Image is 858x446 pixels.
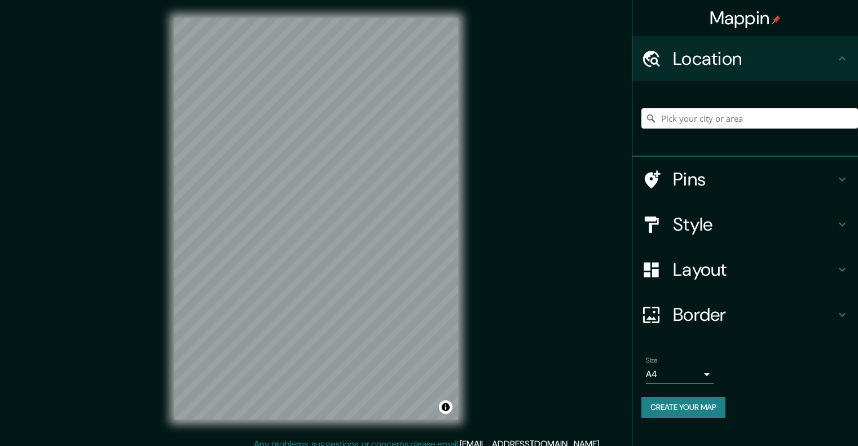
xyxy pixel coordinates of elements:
button: Create your map [641,397,725,418]
button: Toggle attribution [439,400,452,414]
canvas: Map [174,18,458,419]
h4: Pins [673,168,835,191]
div: Style [632,202,858,247]
h4: Mappin [710,7,781,29]
h4: Border [673,303,835,326]
div: Location [632,36,858,81]
div: A4 [646,365,714,383]
div: Pins [632,157,858,202]
label: Size [646,356,658,365]
img: pin-icon.png [772,15,781,24]
h4: Style [673,213,835,236]
div: Layout [632,247,858,292]
div: Border [632,292,858,337]
h4: Layout [673,258,835,281]
input: Pick your city or area [641,108,858,129]
h4: Location [673,47,835,70]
